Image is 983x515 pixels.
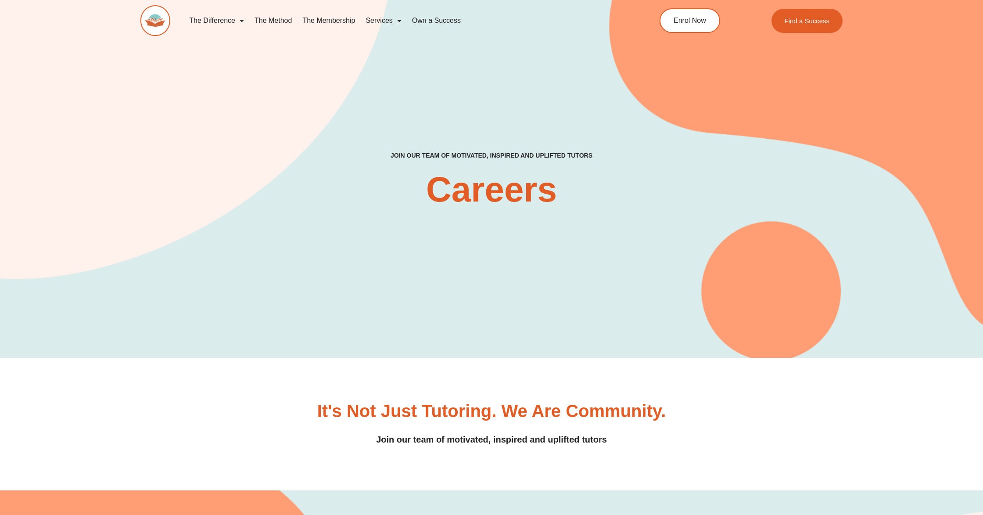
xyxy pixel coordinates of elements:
h4: Join our team of motivated, inspired and uplifted tutors [183,433,800,447]
a: Enrol Now [660,8,720,33]
h4: Join our team of motivated, inspired and uplifted tutors​ [387,152,596,159]
a: The Method [249,11,297,31]
span: Enrol Now [674,17,706,24]
a: Own a Success [407,11,466,31]
a: Services [360,11,406,31]
h3: It's Not Just Tutoring. We are Community. [317,402,666,420]
a: Find a Success [771,9,843,33]
nav: Menu [184,11,619,31]
a: The Difference [184,11,249,31]
a: The Membership [297,11,360,31]
span: Find a Success [784,18,829,24]
h2: Careers [333,172,650,207]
